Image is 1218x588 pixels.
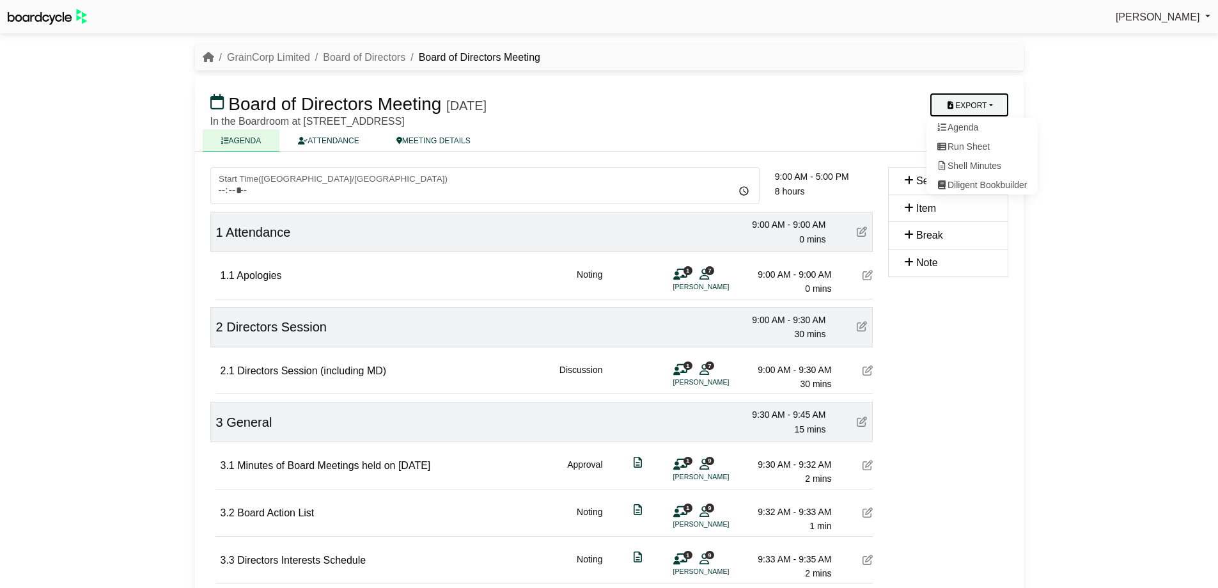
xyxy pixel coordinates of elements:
span: 9 [705,551,714,559]
a: MEETING DETAILS [378,129,489,152]
span: 1 [216,225,223,239]
div: Noting [577,267,602,296]
span: 9 [705,457,714,465]
span: Break [916,230,943,241]
span: 30 mins [800,379,831,389]
div: 9:30 AM - 9:45 AM [737,408,826,422]
img: BoardcycleBlackGreen-aaafeed430059cb809a45853b8cf6d952af9d84e6e89e1f1685b34bfd5cb7d64.svg [8,9,87,25]
span: 7 [705,362,714,370]
div: 9:32 AM - 9:33 AM [742,505,832,519]
div: Approval [567,457,602,486]
div: 9:30 AM - 9:32 AM [742,457,832,472]
div: 9:00 AM - 5:00 PM [775,170,873,184]
span: 1.1 [221,270,235,281]
li: [PERSON_NAME] [673,282,769,292]
div: Discussion [559,363,603,392]
span: 1 [683,457,692,465]
div: 9:00 AM - 9:00 AM [742,267,832,282]
a: [PERSON_NAME] [1116,9,1210,26]
span: 1 [683,504,692,512]
div: Noting [577,505,602,534]
li: Board of Directors Meeting [405,49,540,66]
a: Diligent Bookbuilder [926,175,1038,195]
span: 15 mins [794,424,825,434]
span: [PERSON_NAME] [1116,12,1200,22]
span: Directors Session (including MD) [237,365,386,376]
a: ATTENDANCE [279,129,377,152]
li: [PERSON_NAME] [673,566,769,577]
span: General [226,415,272,429]
span: 3.2 [221,507,235,518]
span: 2 mins [805,473,831,484]
span: Minutes of Board Meetings held on [DATE] [237,460,430,471]
div: 9:00 AM - 9:00 AM [737,218,826,232]
span: Directors Session [226,320,327,334]
a: Agenda [926,118,1038,137]
span: Board Action List [237,507,314,518]
span: Apologies [237,270,281,281]
span: 0 mins [799,234,825,244]
span: 30 mins [794,329,825,339]
div: Noting [577,552,602,581]
span: 3.1 [221,460,235,471]
button: Export [930,93,1008,116]
span: 3 [216,415,223,429]
div: 9:33 AM - 9:35 AM [742,552,832,566]
span: 2 [216,320,223,334]
span: Section [916,175,950,186]
span: Note [916,257,938,268]
div: 9:00 AM - 9:30 AM [737,313,826,327]
span: 1 [683,551,692,559]
span: Directors Interests Schedule [237,555,366,566]
span: 8 hours [775,186,805,196]
nav: breadcrumb [203,49,540,66]
span: 1 min [809,521,831,531]
span: 3.3 [221,555,235,566]
a: AGENDA [203,129,280,152]
span: Item [916,203,936,214]
span: Attendance [226,225,290,239]
a: Shell Minutes [926,156,1038,175]
div: [DATE] [446,98,487,113]
span: 2.1 [221,365,235,376]
li: [PERSON_NAME] [673,519,769,530]
span: 7 [705,266,714,274]
span: 1 [683,362,692,370]
span: 2 mins [805,568,831,578]
span: 0 mins [805,283,831,294]
span: 1 [683,266,692,274]
a: Run Sheet [926,137,1038,156]
div: 9:00 AM - 9:30 AM [742,363,832,377]
span: 9 [705,504,714,512]
a: GrainCorp Limited [227,52,310,63]
span: In the Boardroom at [STREET_ADDRESS] [210,116,405,127]
span: Board of Directors Meeting [228,94,441,114]
a: Board of Directors [323,52,405,63]
li: [PERSON_NAME] [673,472,769,482]
li: [PERSON_NAME] [673,377,769,388]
